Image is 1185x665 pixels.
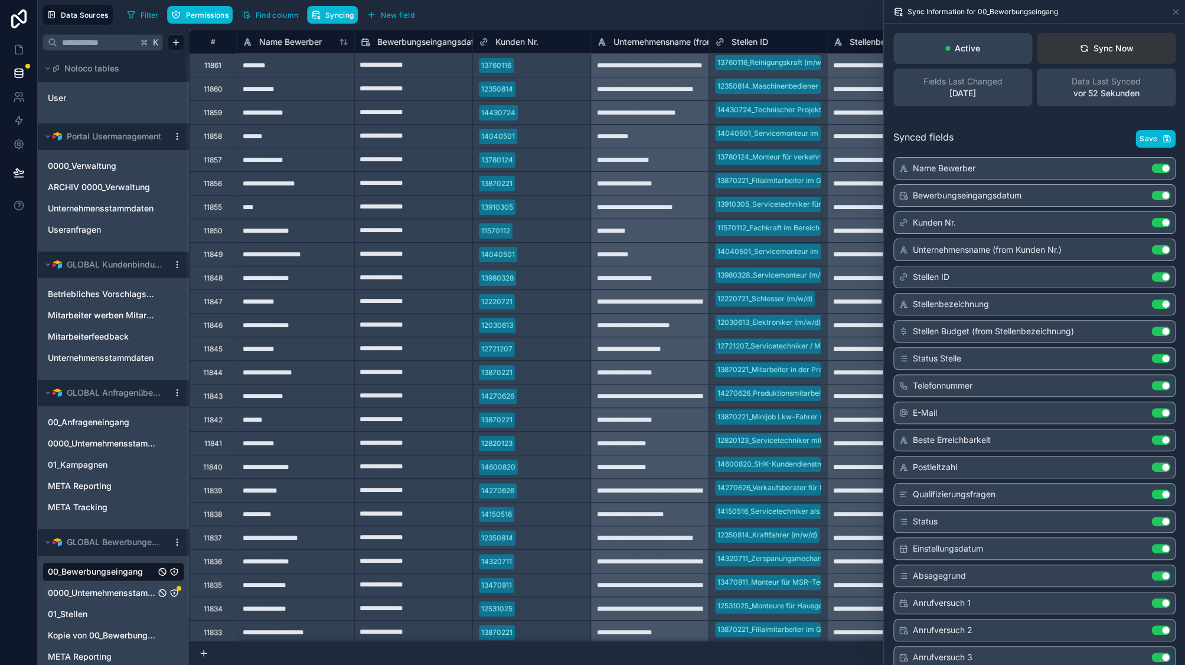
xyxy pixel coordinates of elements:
[204,226,223,236] div: 11850
[48,92,66,104] span: User
[48,92,143,104] a: User
[48,352,154,364] span: Unternehmensstammdaten
[53,260,62,269] img: Airtable Logo
[204,557,222,566] div: 11836
[481,226,510,236] div: 11570112
[481,438,512,449] div: 12820123
[717,246,893,257] div: 14040501_Servicemonteur im Sondermaschinenbau
[48,160,155,172] a: 0000_Verwaltung
[1037,33,1176,64] button: Sync Now
[48,608,155,620] a: 01_Stellen
[204,344,223,354] div: 11845
[48,501,107,513] span: META Tracking
[1135,130,1176,148] button: Save
[204,628,222,637] div: 11833
[67,387,162,399] span: GLOBAL Anfragenübersicht
[204,581,222,590] div: 11835
[913,543,983,555] span: Einstellungsdatum
[43,434,184,453] div: 0000_Unternehmensstammdaten
[481,462,515,472] div: 14600820
[204,61,221,70] div: 11861
[481,509,512,520] div: 14150516
[48,160,116,172] span: 0000_Verwaltung
[204,533,222,543] div: 11837
[913,651,972,663] span: Anrufversuch 3
[381,11,414,19] span: New field
[43,477,184,496] div: META Reporting
[43,178,184,197] div: ARCHIV 0000_Verwaltung
[481,627,512,638] div: 13870221
[43,455,184,474] div: 01_Kampagnen
[48,181,150,193] span: ARCHIV 0000_Verwaltung
[481,533,513,543] div: 12350814
[48,438,155,449] span: 0000_Unternehmensstammdaten
[204,439,222,448] div: 11841
[913,461,957,473] span: Postleitzahl
[167,6,237,24] a: Permissions
[152,38,160,47] span: K
[717,624,923,635] div: 13870221_Filialmitarbeiter im Groß- und Außenhandel (m/w/d)
[732,36,768,48] span: Stellen ID
[43,60,177,77] button: Noloco tables
[717,175,923,186] div: 13870221_Filialmitarbeiter im Groß- und Außenhandel (m/w/d)
[204,604,223,614] div: 11834
[48,224,155,236] a: Useranfragen
[204,84,223,94] div: 11860
[43,89,184,107] div: User
[363,6,419,24] button: New field
[481,273,514,283] div: 13980328
[717,270,835,281] div: 13980328_Servicemonteur (m/w/d)
[43,5,113,25] button: Data Sources
[325,11,354,19] span: Syncing
[204,321,223,330] div: 11846
[67,259,162,270] span: GLOBAL Kundenbindung
[48,181,155,193] a: ARCHIV 0000_Verwaltung
[913,570,966,582] span: Absagegrund
[43,256,168,273] button: Airtable LogoGLOBAL Kundenbindung
[717,483,976,493] div: 14270626_Verkaufsberater für Mineralfutter als Ruhestandsnachfolge (m/w/d)
[43,285,184,304] div: Betriebliches Vorschlagswesen
[204,392,223,401] div: 11843
[48,309,155,321] a: Mitarbeiter werben Mitarbeiter
[43,157,184,175] div: 0000_Verwaltung
[48,416,155,428] a: 00_Anfrageneingang
[204,132,222,141] div: 11858
[256,11,298,19] span: Find column
[481,60,511,71] div: 13760116
[48,288,155,300] a: Betriebliches Vorschlagswesen
[481,249,515,260] div: 14040501
[1072,76,1141,87] span: Data Last Synced
[48,501,155,513] a: META Tracking
[717,601,864,611] div: 12531025_Monteure für Hausgeräte (m/w/d)
[203,368,223,377] div: 11844
[913,271,949,283] span: Stellen ID
[481,107,515,118] div: 14430724
[949,87,976,99] p: [DATE]
[185,11,228,19] span: Permissions
[67,131,161,142] span: Portal Usermanagement
[1140,134,1157,144] span: Save
[141,11,159,19] span: Filter
[43,562,184,581] div: 00_Bewerbungseingang
[204,250,223,259] div: 11849
[48,651,155,663] a: META Reporting
[717,199,952,210] div: 13910305_Servicetechniker für CNC‒Dreh‒ & Fräsmaschinen (m/w/d)
[481,344,512,354] div: 12721207
[717,435,943,446] div: 12820123_Servicetechniker mit mechanischen Kenntnissen (m/w/d)
[48,352,155,364] a: Unternehmensstammdaten
[481,580,512,591] div: 13470911
[481,556,512,567] div: 14320711
[717,388,936,399] div: 14270626_Produktionsmitarbeiter/ Verfahrenstechnologe (m/w/d)
[48,416,129,428] span: 00_Anfrageneingang
[43,348,184,367] div: Unternehmensstammdaten
[48,566,155,578] a: 00_Bewerbungseingang
[237,6,302,24] button: Find column
[913,244,1062,256] span: Unternehmensname (from Kunden Nr.)
[64,63,119,74] span: Noloco tables
[53,537,62,547] img: Airtable Logo
[481,415,512,425] div: 13870221
[198,37,227,46] div: #
[48,203,154,214] span: Unternehmensstammdaten
[913,190,1021,201] span: Bewerbungseingangsdatum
